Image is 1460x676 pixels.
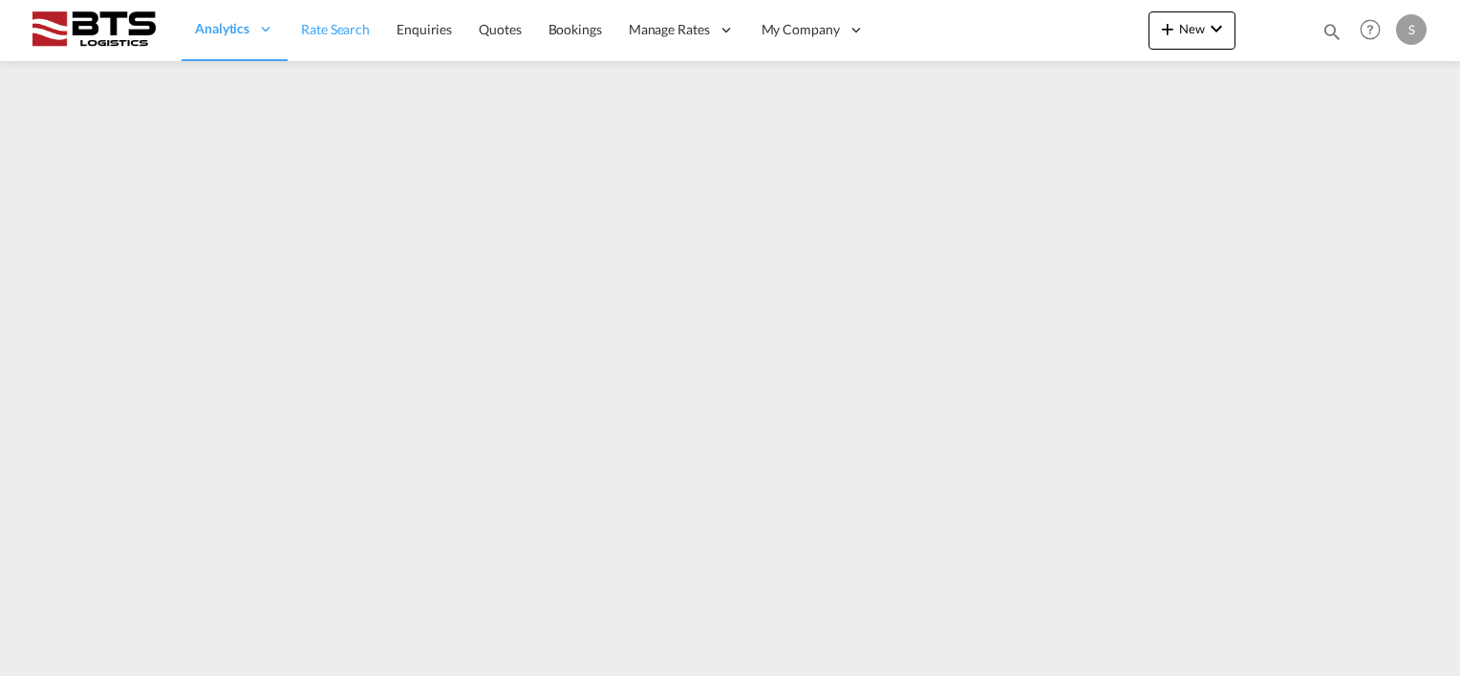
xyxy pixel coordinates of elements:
[29,9,158,52] img: cdcc71d0be7811ed9adfbf939d2aa0e8.png
[762,20,840,39] span: My Company
[301,21,370,37] span: Rate Search
[1354,13,1396,48] div: Help
[1321,21,1342,42] md-icon: icon-magnify
[629,20,710,39] span: Manage Rates
[1149,11,1235,50] button: icon-plus 400-fgNewicon-chevron-down
[1205,17,1228,40] md-icon: icon-chevron-down
[548,21,602,37] span: Bookings
[1321,21,1342,50] div: icon-magnify
[479,21,521,37] span: Quotes
[1156,17,1179,40] md-icon: icon-plus 400-fg
[397,21,452,37] span: Enquiries
[1396,14,1427,45] div: S
[195,19,249,38] span: Analytics
[1156,21,1228,36] span: New
[1354,13,1386,46] span: Help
